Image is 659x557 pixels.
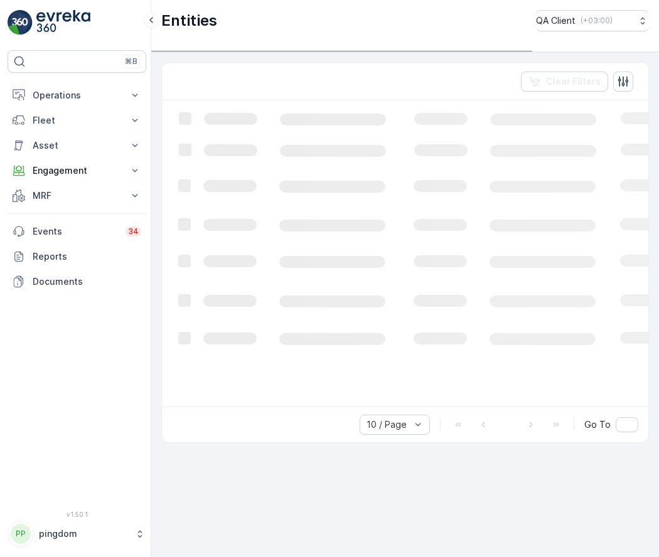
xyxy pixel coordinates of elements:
[11,524,31,544] div: PP
[8,158,146,183] button: Engagement
[536,10,649,31] button: QA Client(+03:00)
[8,269,146,294] a: Documents
[33,114,121,127] p: Fleet
[581,16,613,26] p: ( +03:00 )
[8,511,146,518] span: v 1.50.1
[33,89,121,102] p: Operations
[161,11,217,31] p: Entities
[8,10,33,35] img: logo
[8,521,146,547] button: PPpingdom
[8,133,146,158] button: Asset
[33,164,121,177] p: Engagement
[584,418,611,431] span: Go To
[33,225,118,238] p: Events
[128,226,139,236] p: 34
[33,189,121,202] p: MRF
[33,275,141,288] p: Documents
[8,83,146,108] button: Operations
[39,528,129,540] p: pingdom
[125,56,137,66] p: ⌘B
[521,72,608,92] button: Clear Filters
[36,10,90,35] img: logo_light-DOdMpM7g.png
[33,139,121,152] p: Asset
[546,75,601,88] p: Clear Filters
[8,183,146,208] button: MRF
[8,244,146,269] a: Reports
[8,108,146,133] button: Fleet
[33,250,141,263] p: Reports
[536,14,576,27] p: QA Client
[8,219,146,244] a: Events34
